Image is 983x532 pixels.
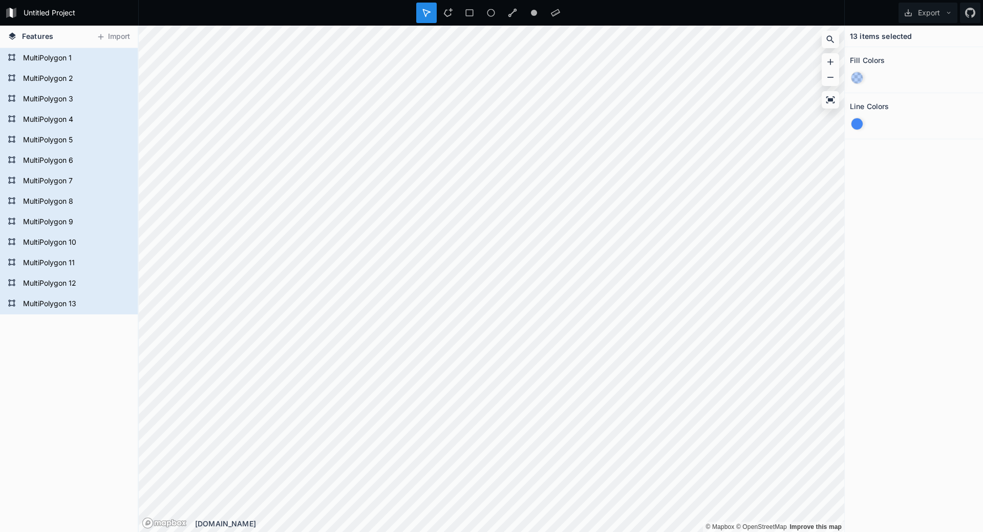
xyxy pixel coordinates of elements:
a: Mapbox [706,523,734,530]
h2: Line Colors [850,98,889,114]
button: Export [899,3,957,23]
h2: Fill Colors [850,52,885,68]
div: [DOMAIN_NAME] [195,518,844,529]
span: Features [22,31,53,41]
button: Import [91,29,135,45]
a: Mapbox logo [142,517,187,529]
a: OpenStreetMap [736,523,787,530]
a: Map feedback [789,523,842,530]
h4: 13 items selected [850,31,912,41]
